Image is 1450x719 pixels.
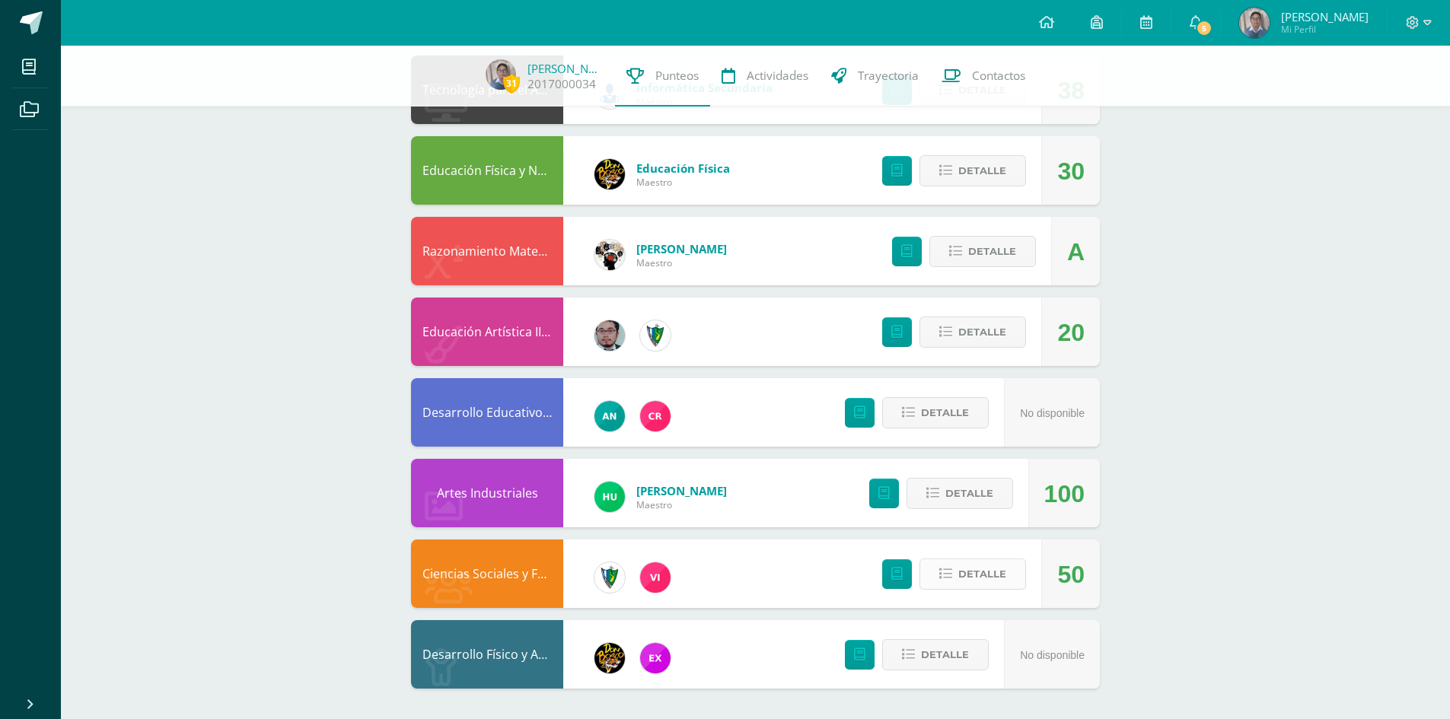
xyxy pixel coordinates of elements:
[411,459,563,527] div: Artes Industriales
[640,401,671,431] img: ab28fb4d7ed199cf7a34bbef56a79c5b.png
[858,68,919,84] span: Trayectoria
[594,562,625,593] img: 9f174a157161b4ddbe12118a61fed988.png
[411,297,563,366] div: Educación Artística II, Artes Plásticas
[968,237,1016,266] span: Detalle
[636,241,727,256] span: [PERSON_NAME]
[411,378,563,447] div: Desarrollo Educativo y Proyecto de Vida
[640,320,671,351] img: 9f174a157161b4ddbe12118a61fed988.png
[1057,137,1085,205] div: 30
[411,136,563,205] div: Educación Física y Natación
[921,641,969,669] span: Detalle
[1196,20,1213,37] span: 5
[636,483,727,498] span: [PERSON_NAME]
[919,558,1026,590] button: Detalle
[486,59,516,90] img: 4b3193a9a6b9d84d82606705fbbd4e56.png
[594,240,625,270] img: d172b984f1f79fc296de0e0b277dc562.png
[411,217,563,285] div: Razonamiento Matemático
[1057,540,1085,609] div: 50
[958,157,1006,185] span: Detalle
[710,46,820,107] a: Actividades
[907,478,1013,509] button: Detalle
[636,161,730,176] span: Educación Física
[1281,23,1369,36] span: Mi Perfil
[1239,8,1270,38] img: 4b3193a9a6b9d84d82606705fbbd4e56.png
[1281,9,1369,24] span: [PERSON_NAME]
[958,318,1006,346] span: Detalle
[930,46,1037,107] a: Contactos
[882,397,989,428] button: Detalle
[636,256,727,269] span: Maestro
[594,643,625,673] img: 21dcd0747afb1b787494880446b9b401.png
[655,68,699,84] span: Punteos
[1020,407,1085,419] span: No disponible
[747,68,808,84] span: Actividades
[958,560,1006,588] span: Detalle
[640,562,671,593] img: bd6d0aa147d20350c4821b7c643124fa.png
[1057,298,1085,367] div: 20
[594,159,625,189] img: eda3c0d1caa5ac1a520cf0290d7c6ae4.png
[1067,218,1085,286] div: A
[820,46,930,107] a: Trayectoria
[636,176,730,189] span: Maestro
[615,46,710,107] a: Punteos
[882,639,989,670] button: Detalle
[1044,460,1085,528] div: 100
[503,74,520,93] span: 31
[919,155,1026,186] button: Detalle
[640,643,671,673] img: ce84f7dabd80ed5f5aa83b4480291ac6.png
[1020,649,1085,661] span: No disponible
[929,236,1036,267] button: Detalle
[636,498,727,511] span: Maestro
[527,76,596,92] a: 2017000034
[594,482,625,512] img: fd23069c3bd5c8dde97a66a86ce78287.png
[411,539,563,608] div: Ciencias Sociales y Formación Ciudadana e Interculturalidad
[411,620,563,689] div: Desarrollo Físico y Artístico (Extracurricular)
[594,401,625,431] img: 05ee8f3aa2e004bc19e84eb2325bd6d4.png
[527,61,604,76] a: [PERSON_NAME]
[919,317,1026,348] button: Detalle
[972,68,1025,84] span: Contactos
[594,320,625,351] img: 5fac68162d5e1b6fbd390a6ac50e103d.png
[921,399,969,427] span: Detalle
[945,479,993,507] span: Detalle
